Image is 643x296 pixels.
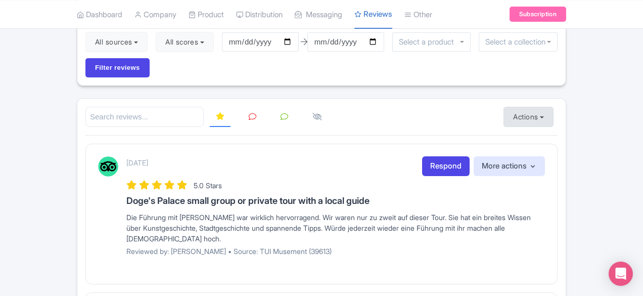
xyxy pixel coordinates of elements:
[98,156,118,177] img: Tripadvisor Logo
[77,1,122,28] a: Dashboard
[503,107,554,127] button: Actions
[85,32,148,52] button: All sources
[510,7,566,22] a: Subscription
[485,37,551,47] input: Select a collection
[236,1,283,28] a: Distribution
[126,196,545,206] h3: Doge's Palace small group or private tour with a local guide
[295,1,342,28] a: Messaging
[404,1,432,28] a: Other
[156,32,214,52] button: All scores
[474,156,545,176] button: More actions
[422,156,470,176] a: Respond
[189,1,224,28] a: Product
[609,262,633,286] div: Open Intercom Messenger
[399,37,460,47] input: Select a product
[134,1,176,28] a: Company
[194,181,222,190] span: 5.0 Stars
[126,157,148,168] p: [DATE]
[85,58,150,77] input: Filter reviews
[85,107,204,128] input: Search reviews...
[126,212,545,244] div: Die Führung mit [PERSON_NAME] war wirklich hervorragend. Wir waren nur zu zweit auf dieser Tour. ...
[126,246,545,257] p: Reviewed by: [PERSON_NAME] • Source: TUI Musement (39613)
